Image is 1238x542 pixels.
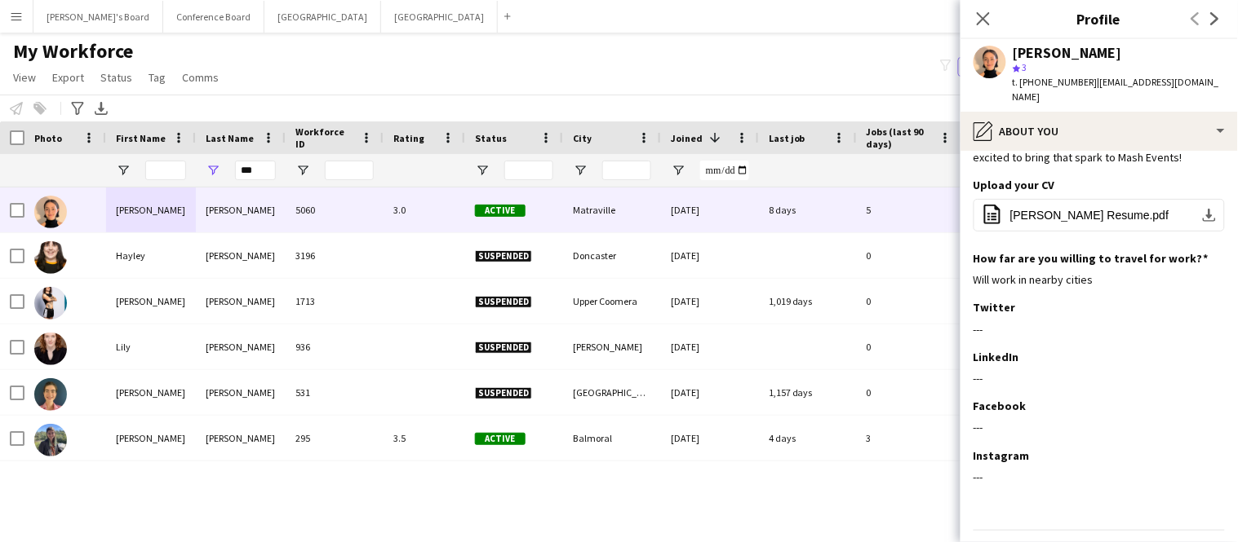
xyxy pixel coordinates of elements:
span: t. [PHONE_NUMBER] [1013,76,1098,88]
div: Upper Coomera [563,279,661,324]
span: Suspended [475,250,532,262]
div: --- [974,469,1225,484]
div: --- [974,420,1225,434]
div: Balmoral [563,416,661,460]
span: Photo [34,132,62,144]
span: [PERSON_NAME] Resume.pdf [1010,209,1169,222]
input: Workforce ID Filter Input [325,161,374,180]
div: [GEOGRAPHIC_DATA] [563,370,661,415]
input: City Filter Input [602,161,651,180]
div: [PERSON_NAME] [106,279,196,324]
h3: LinkedIn [974,350,1019,364]
img: Stephanie Cox [34,378,67,411]
input: Status Filter Input [504,161,553,180]
img: Ilana Cox [34,424,67,456]
div: Will work in nearby cities [974,272,1225,287]
span: Comms [182,70,219,85]
h3: Profile [961,8,1238,29]
div: 0 [857,370,963,415]
button: [GEOGRAPHIC_DATA] [381,1,498,33]
div: Hayley [106,233,196,278]
div: 5060 [286,187,384,232]
div: 3 [857,416,963,460]
span: Active [475,433,526,445]
div: 0 [857,233,963,278]
button: [PERSON_NAME]'s Board [33,1,163,33]
app-action-btn: Export XLSX [91,99,111,118]
span: Active [475,205,526,217]
button: Open Filter Menu [206,163,220,178]
div: 3196 [286,233,384,278]
button: Open Filter Menu [116,163,131,178]
a: Comms [175,67,225,88]
div: 3.5 [384,416,465,460]
div: 3.0 [384,187,465,232]
span: Status [100,70,132,85]
span: Export [52,70,84,85]
h3: Twitter [974,300,1016,315]
span: City [573,132,592,144]
a: Status [94,67,139,88]
span: Status [475,132,507,144]
img: Hayley Cox [34,241,67,274]
button: Conference Board [163,1,264,33]
span: My Workforce [13,39,133,64]
div: 936 [286,324,384,369]
div: Lily [106,324,196,369]
div: [DATE] [661,233,759,278]
div: [PERSON_NAME] [196,279,286,324]
button: Open Filter Menu [671,163,686,178]
a: Tag [142,67,172,88]
span: View [13,70,36,85]
img: Lily Cox [34,333,67,365]
div: --- [974,322,1225,337]
span: First Name [116,132,166,144]
div: 1,157 days [759,370,857,415]
div: [DATE] [661,324,759,369]
div: [PERSON_NAME] [196,370,286,415]
span: 3 [1023,61,1027,73]
button: Everyone2,185 [958,57,1040,77]
div: --- [974,371,1225,386]
div: [PERSON_NAME] [196,324,286,369]
span: Jobs (last 90 days) [867,126,934,150]
div: [DATE] [661,279,759,324]
div: [PERSON_NAME] [1013,46,1122,60]
div: [DATE] [661,416,759,460]
div: [PERSON_NAME] [563,324,661,369]
div: 1713 [286,279,384,324]
div: [PERSON_NAME] [196,233,286,278]
div: Matraville [563,187,661,232]
div: [PERSON_NAME] [196,187,286,232]
span: Suspended [475,342,532,354]
h3: Instagram [974,448,1030,463]
span: Rating [393,132,424,144]
div: 4 days [759,416,857,460]
app-action-btn: Advanced filters [68,99,87,118]
a: Export [46,67,91,88]
span: Workforce ID [295,126,354,150]
div: [PERSON_NAME] [106,416,196,460]
div: 0 [857,279,963,324]
h3: How far are you willing to travel for work? [974,251,1209,266]
span: Joined [671,132,703,144]
span: Last Name [206,132,254,144]
div: [DATE] [661,370,759,415]
h3: Facebook [974,399,1027,413]
div: [DATE] [661,187,759,232]
div: 5 [857,187,963,232]
input: Last Name Filter Input [235,161,276,180]
button: Open Filter Menu [475,163,490,178]
span: Last job [769,132,805,144]
img: Benjamin Wilcox [34,287,67,319]
div: 0 [857,324,963,369]
span: Tag [149,70,166,85]
div: 531 [286,370,384,415]
button: [PERSON_NAME] Resume.pdf [974,199,1225,231]
div: [PERSON_NAME] [106,370,196,415]
h3: Upload your CV [974,178,1055,192]
button: Open Filter Menu [295,163,310,178]
span: | [EMAIL_ADDRESS][DOMAIN_NAME] [1013,76,1219,103]
span: Suspended [475,387,532,399]
span: Suspended [475,296,532,308]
